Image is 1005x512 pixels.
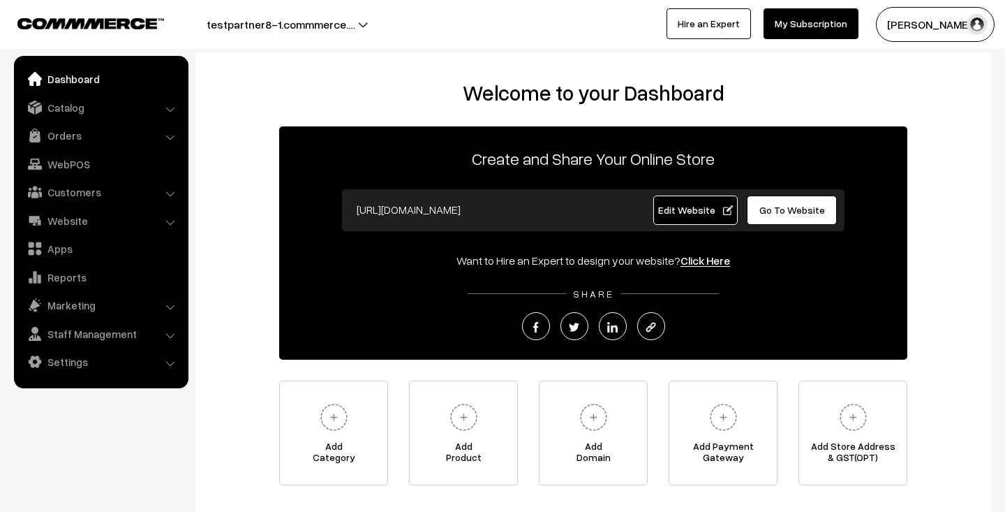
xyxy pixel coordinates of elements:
[279,146,907,171] p: Create and Share Your Online Store
[17,95,184,120] a: Catalog
[279,252,907,269] div: Want to Hire an Expert to design your website?
[566,288,621,300] span: SHARE
[759,204,825,216] span: Go To Website
[834,398,872,437] img: plus.svg
[158,7,404,42] button: testpartner8-1.commmerce.…
[17,349,184,374] a: Settings
[209,80,977,105] h2: Welcome to your Dashboard
[280,441,387,469] span: Add Category
[967,14,988,35] img: user
[410,441,517,469] span: Add Product
[17,236,184,261] a: Apps
[799,441,907,469] span: Add Store Address & GST(OPT)
[17,152,184,177] a: WebPOS
[17,293,184,318] a: Marketing
[747,196,837,225] a: Go To Website
[17,66,184,92] a: Dashboard
[17,180,184,205] a: Customers
[876,7,995,42] button: [PERSON_NAME]
[17,208,184,233] a: Website
[680,254,730,268] a: Click Here
[798,381,907,485] a: Add Store Address& GST(OPT)
[539,381,648,485] a: AddDomain
[539,441,647,469] span: Add Domain
[669,441,777,469] span: Add Payment Gateway
[704,398,743,437] img: plus.svg
[409,381,518,485] a: AddProduct
[669,381,777,485] a: Add PaymentGateway
[17,265,184,290] a: Reports
[445,398,483,437] img: plus.svg
[764,8,858,39] a: My Subscription
[17,14,140,31] a: COMMMERCE
[315,398,353,437] img: plus.svg
[17,123,184,148] a: Orders
[667,8,751,39] a: Hire an Expert
[658,204,733,216] span: Edit Website
[574,398,613,437] img: plus.svg
[17,321,184,346] a: Staff Management
[17,18,164,29] img: COMMMERCE
[653,196,738,225] a: Edit Website
[279,381,388,485] a: AddCategory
